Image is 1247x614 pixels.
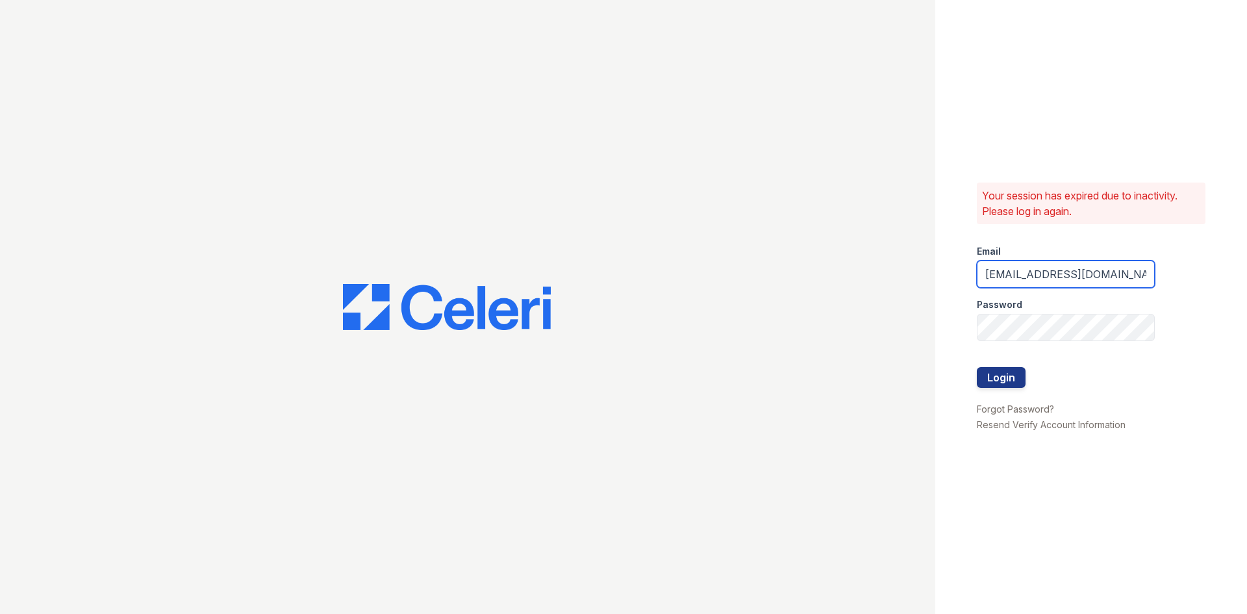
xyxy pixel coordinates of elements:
[977,298,1022,311] label: Password
[977,419,1126,430] a: Resend Verify Account Information
[977,367,1026,388] button: Login
[977,245,1001,258] label: Email
[977,403,1054,415] a: Forgot Password?
[982,188,1200,219] p: Your session has expired due to inactivity. Please log in again.
[343,284,551,331] img: CE_Logo_Blue-a8612792a0a2168367f1c8372b55b34899dd931a85d93a1a3d3e32e68fde9ad4.png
